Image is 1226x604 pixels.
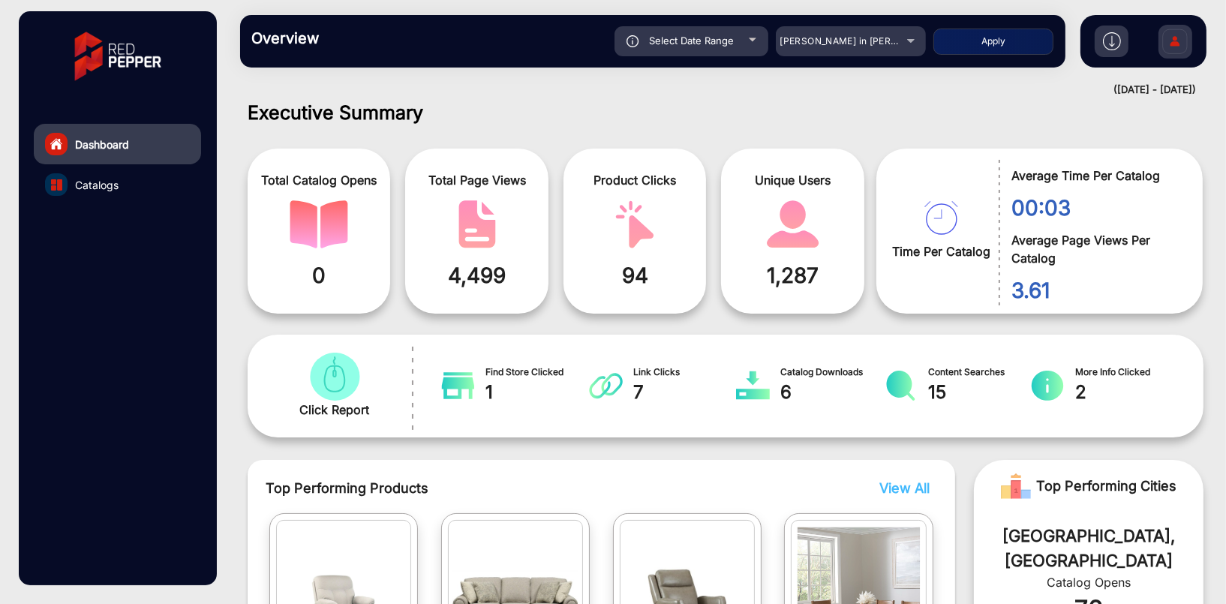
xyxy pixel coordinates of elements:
h3: Overview [251,29,461,47]
span: Dashboard [75,137,129,152]
img: catalog [589,371,623,401]
span: Total Page Views [416,171,536,189]
span: Unique Users [732,171,852,189]
button: View All [876,478,926,498]
img: home [50,137,63,151]
span: Select Date Range [649,35,734,47]
div: [GEOGRAPHIC_DATA], [GEOGRAPHIC_DATA] [996,524,1181,573]
span: 1,287 [732,260,852,291]
span: Top Performing Products [266,478,776,498]
img: catalog [884,371,918,401]
span: Top Performing Cities [1037,471,1177,501]
span: Link Clicks [633,365,738,379]
span: 1 [485,379,590,406]
h1: Executive Summary [248,101,1203,124]
span: Find Store Clicked [485,365,590,379]
span: 00:03 [1011,192,1180,224]
span: Average Page Views Per Catalog [1011,231,1180,267]
img: icon [627,35,639,47]
span: 2 [1075,379,1179,406]
span: More Info Clicked [1075,365,1179,379]
div: Catalog Opens [996,573,1181,591]
img: catalog [448,200,506,248]
span: View All [879,480,930,496]
span: [PERSON_NAME] in [PERSON_NAME] [780,35,945,47]
span: 0 [259,260,379,291]
span: 3.61 [1011,275,1180,306]
span: Content Searches [928,365,1032,379]
span: Product Clicks [575,171,695,189]
img: catalog [305,353,364,401]
span: Average Time Per Catalog [1011,167,1180,185]
img: catalog [51,179,62,191]
img: catalog [290,200,348,248]
img: catalog [764,200,822,248]
img: catalog [605,200,664,248]
span: 15 [928,379,1032,406]
img: catalog [736,371,770,401]
img: catalog [441,371,475,401]
span: 4,499 [416,260,536,291]
span: Catalog Downloads [780,365,885,379]
span: 7 [633,379,738,406]
img: vmg-logo [64,19,172,94]
span: 6 [780,379,885,406]
img: catalog [1031,371,1065,401]
span: 94 [575,260,695,291]
div: ([DATE] - [DATE]) [225,83,1196,98]
button: Apply [933,29,1053,55]
img: catalog [924,201,958,235]
a: Dashboard [34,124,201,164]
span: Total Catalog Opens [259,171,379,189]
span: Catalogs [75,177,119,193]
img: Rank image [1001,471,1031,501]
span: Click Report [299,401,369,419]
a: Catalogs [34,164,201,205]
